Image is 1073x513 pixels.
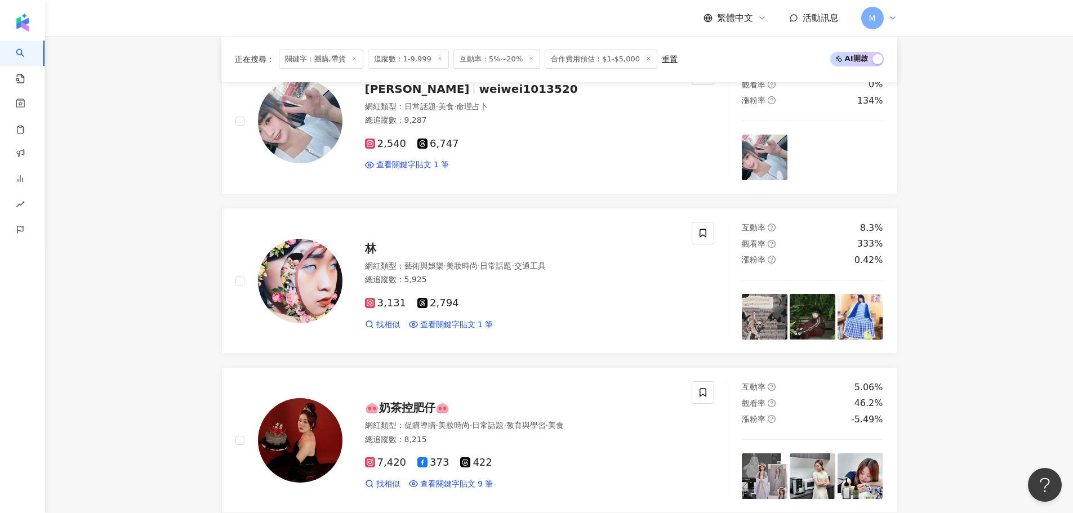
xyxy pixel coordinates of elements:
[851,413,883,426] div: -5.49%
[662,55,678,64] div: 重置
[376,479,400,490] span: 找相似
[768,415,776,423] span: question-circle
[742,414,765,423] span: 漲粉率
[454,102,456,111] span: ·
[409,479,493,490] a: 查看關鍵字貼文 9 筆
[258,239,342,323] img: KOL Avatar
[456,102,488,111] span: 命理占卜
[376,319,400,331] span: 找相似
[742,255,765,264] span: 漲粉率
[742,294,787,340] img: post-image
[545,50,657,69] span: 合作費用預估：$1-$5,000
[365,242,376,255] span: 林
[480,261,511,270] span: 日常話題
[742,382,765,391] span: 互動率
[438,421,470,430] span: 美妝時尚
[365,159,449,171] a: 查看關鍵字貼文 1 筆
[857,95,883,107] div: 134%
[768,383,776,391] span: question-circle
[453,50,540,69] span: 互動率：5%~20%
[365,319,400,331] a: 找相似
[768,81,776,88] span: question-circle
[742,135,787,180] img: post-image
[742,239,765,248] span: 觀看率
[717,12,753,24] span: 繁體中文
[436,421,438,430] span: ·
[460,457,492,469] span: 422
[479,82,577,96] span: weiwei1013520
[742,80,765,89] span: 觀看率
[742,96,765,105] span: 漲粉率
[417,457,449,469] span: 373
[869,12,875,24] span: M
[470,421,472,430] span: ·
[438,102,454,111] span: 美食
[838,135,883,180] img: post-image
[221,208,897,354] a: KOL Avatar林網紅類型：藝術與娛樂·美妝時尚·日常話題·交通工具總追蹤數：5,9253,1312,794找相似查看關鍵字貼文 1 筆互動率question-circle8.3%觀看率qu...
[368,50,449,69] span: 追蹤數：1-9,999
[854,381,883,394] div: 5.06%
[854,397,883,409] div: 46.2%
[803,12,839,23] span: 活動訊息
[446,261,478,270] span: 美妝時尚
[365,115,679,126] div: 總追蹤數 ： 9,287
[768,240,776,248] span: question-circle
[768,224,776,231] span: question-circle
[478,261,480,270] span: ·
[16,193,25,218] span: rise
[417,138,459,150] span: 6,747
[417,297,459,309] span: 2,794
[365,101,679,113] div: 網紅類型 ：
[420,319,493,331] span: 查看關鍵字貼文 1 筆
[768,256,776,264] span: question-circle
[838,294,883,340] img: post-image
[742,399,765,408] span: 觀看率
[365,82,470,96] span: [PERSON_NAME]
[790,135,835,180] img: post-image
[365,434,679,445] div: 總追蹤數 ： 8,215
[742,453,787,499] img: post-image
[409,319,493,331] a: 查看關鍵字貼文 1 筆
[221,48,897,194] a: KOL Avatar[PERSON_NAME]weiwei1013520網紅類型：日常話題·美食·命理占卜總追蹤數：9,2872,5406,747查看關鍵字貼文 1 筆互動率question-c...
[854,254,883,266] div: 0.42%
[860,222,883,234] div: 8.3%
[869,78,883,91] div: 0%
[511,261,514,270] span: ·
[742,223,765,232] span: 互動率
[365,420,679,431] div: 網紅類型 ：
[365,261,679,272] div: 網紅類型 ：
[768,399,776,407] span: question-circle
[506,421,546,430] span: 教育與學習
[436,102,438,111] span: ·
[768,96,776,104] span: question-circle
[546,421,548,430] span: ·
[365,457,407,469] span: 7,420
[221,367,897,513] a: KOL Avatar🐽奶茶控肥仔🐽網紅類型：促購導購·美妝時尚·日常話題·教育與學習·美食總追蹤數：8,2157,420373422找相似查看關鍵字貼文 9 筆互動率question-circl...
[420,479,493,490] span: 查看關鍵字貼文 9 筆
[365,274,679,286] div: 總追蹤數 ： 5,925
[548,421,564,430] span: 美食
[472,421,504,430] span: 日常話題
[365,401,449,414] span: 🐽奶茶控肥仔🐽
[404,261,444,270] span: 藝術與娛樂
[514,261,546,270] span: 交通工具
[444,261,446,270] span: ·
[16,41,38,84] a: search
[14,14,32,32] img: logo icon
[258,398,342,483] img: KOL Avatar
[790,453,835,499] img: post-image
[258,79,342,163] img: KOL Avatar
[376,159,449,171] span: 查看關鍵字貼文 1 筆
[365,138,407,150] span: 2,540
[790,294,835,340] img: post-image
[365,297,407,309] span: 3,131
[279,50,363,69] span: 關鍵字：團購,帶貨
[235,55,274,64] span: 正在搜尋 ：
[1028,468,1062,502] iframe: Help Scout Beacon - Open
[838,453,883,499] img: post-image
[404,102,436,111] span: 日常話題
[365,479,400,490] a: 找相似
[404,421,436,430] span: 促購導購
[857,238,883,250] div: 333%
[504,421,506,430] span: ·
